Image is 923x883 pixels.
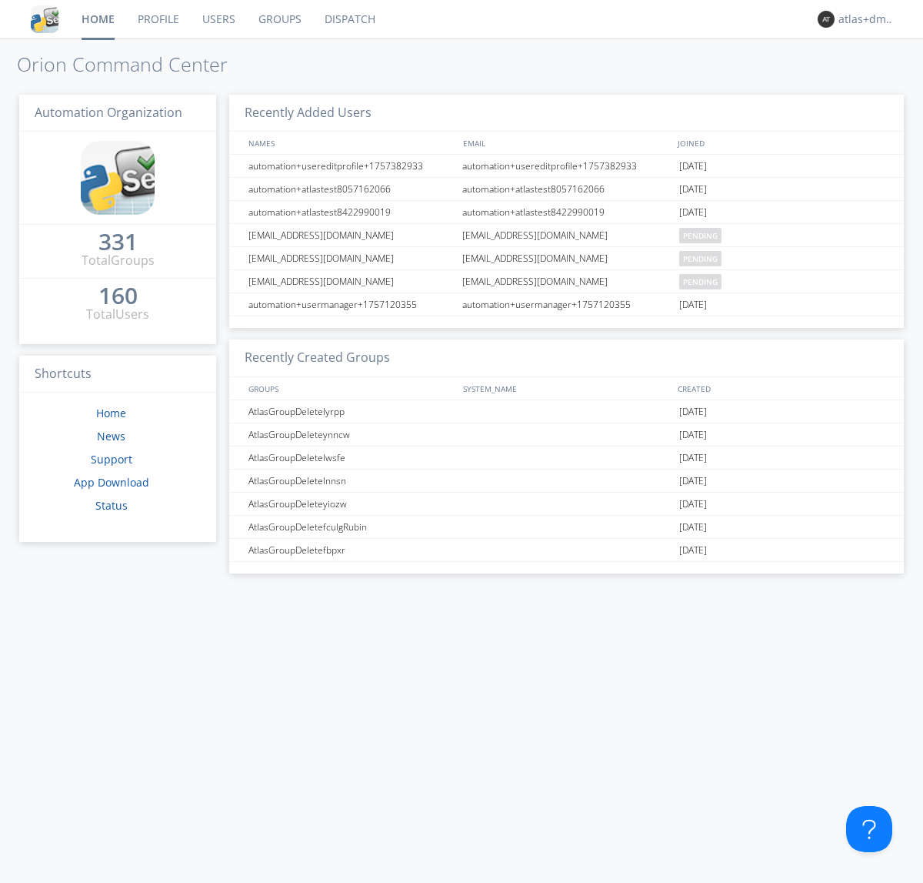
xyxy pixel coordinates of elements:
a: Status [95,498,128,513]
a: Home [96,406,126,420]
span: [DATE] [679,539,707,562]
a: automation+usereditprofile+1757382933automation+usereditprofile+1757382933[DATE] [229,155,904,178]
div: JOINED [674,132,889,154]
div: NAMES [245,132,455,154]
div: automation+atlastest8057162066 [458,178,675,200]
div: 331 [98,234,138,249]
div: Total Users [86,306,149,323]
h3: Recently Added Users [229,95,904,132]
span: [DATE] [679,493,707,516]
div: [EMAIL_ADDRESS][DOMAIN_NAME] [245,247,458,269]
img: 373638.png [818,11,835,28]
span: pending [679,228,721,243]
span: [DATE] [679,423,707,447]
div: GROUPS [245,377,455,400]
a: [EMAIL_ADDRESS][DOMAIN_NAME][EMAIL_ADDRESS][DOMAIN_NAME]pending [229,270,904,293]
div: CREATED [674,377,889,400]
img: cddb5a64eb264b2086981ab96f4c1ba7 [81,141,155,215]
a: App Download [74,475,149,490]
span: [DATE] [679,201,707,224]
a: AtlasGroupDeletelyrpp[DATE] [229,400,904,423]
div: 160 [98,288,138,303]
a: automation+usermanager+1757120355automation+usermanager+1757120355[DATE] [229,293,904,316]
a: [EMAIL_ADDRESS][DOMAIN_NAME][EMAIL_ADDRESS][DOMAIN_NAME]pending [229,247,904,270]
div: AtlasGroupDeleteyiozw [245,493,458,515]
div: automation+usereditprofile+1757382933 [458,155,675,177]
div: AtlasGroupDeletefculgRubin [245,516,458,538]
a: AtlasGroupDeletelwsfe[DATE] [229,447,904,470]
div: automation+usereditprofile+1757382933 [245,155,458,177]
span: [DATE] [679,178,707,201]
h3: Recently Created Groups [229,339,904,377]
div: automation+atlastest8422990019 [458,201,675,223]
div: EMAIL [459,132,674,154]
div: SYSTEM_NAME [459,377,674,400]
span: [DATE] [679,155,707,178]
span: [DATE] [679,293,707,316]
div: atlas+dm+only+lead [838,12,896,27]
a: AtlasGroupDeletefculgRubin[DATE] [229,516,904,539]
div: [EMAIL_ADDRESS][DOMAIN_NAME] [458,270,675,293]
span: [DATE] [679,447,707,470]
a: Support [91,452,132,467]
span: pending [679,251,721,266]
span: [DATE] [679,400,707,423]
iframe: Toggle Customer Support [846,806,892,852]
a: automation+atlastest8057162066automation+atlastest8057162066[DATE] [229,178,904,201]
a: AtlasGroupDeletefbpxr[DATE] [229,539,904,562]
span: Automation Organization [35,104,182,121]
div: AtlasGroupDeletelnnsn [245,470,458,492]
div: automation+atlastest8057162066 [245,178,458,200]
div: automation+usermanager+1757120355 [245,293,458,316]
div: AtlasGroupDeletelyrpp [245,400,458,423]
a: 331 [98,234,138,252]
div: Total Groups [82,252,155,269]
a: [EMAIL_ADDRESS][DOMAIN_NAME][EMAIL_ADDRESS][DOMAIN_NAME]pending [229,224,904,247]
a: AtlasGroupDeletelnnsn[DATE] [229,470,904,493]
div: automation+atlastest8422990019 [245,201,458,223]
div: [EMAIL_ADDRESS][DOMAIN_NAME] [458,247,675,269]
a: AtlasGroupDeleteynncw[DATE] [229,423,904,447]
div: AtlasGroupDeletefbpxr [245,539,458,561]
a: 160 [98,288,138,306]
h3: Shortcuts [19,356,216,393]
a: automation+atlastest8422990019automation+atlastest8422990019[DATE] [229,201,904,224]
span: [DATE] [679,516,707,539]
div: [EMAIL_ADDRESS][DOMAIN_NAME] [458,224,675,246]
img: cddb5a64eb264b2086981ab96f4c1ba7 [31,5,58,33]
div: [EMAIL_ADDRESS][DOMAIN_NAME] [245,270,458,293]
div: automation+usermanager+1757120355 [458,293,675,316]
div: AtlasGroupDeletelwsfe [245,447,458,469]
a: News [97,429,125,443]
div: AtlasGroupDeleteynncw [245,423,458,446]
div: [EMAIL_ADDRESS][DOMAIN_NAME] [245,224,458,246]
a: AtlasGroupDeleteyiozw[DATE] [229,493,904,516]
span: pending [679,274,721,289]
span: [DATE] [679,470,707,493]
